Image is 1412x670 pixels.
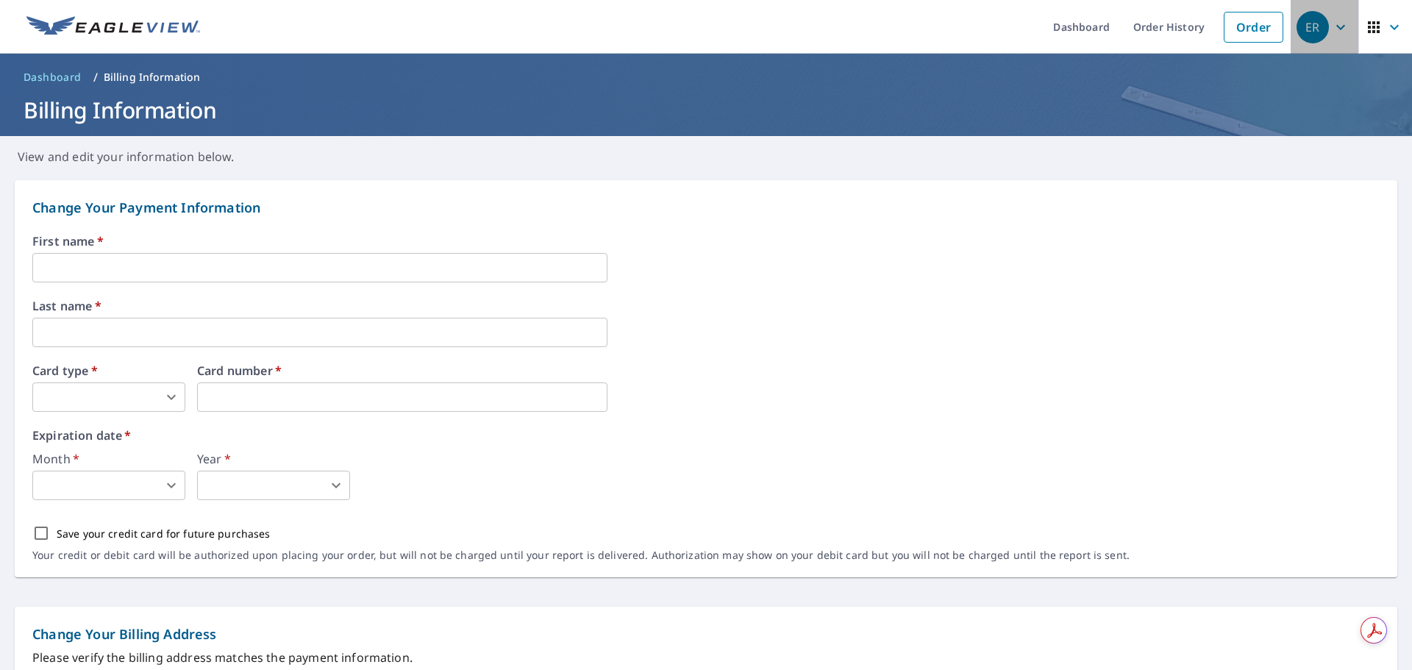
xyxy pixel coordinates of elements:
[32,235,1380,247] label: First name
[104,70,201,85] p: Billing Information
[18,65,88,89] a: Dashboard
[26,16,200,38] img: EV Logo
[32,198,1380,218] p: Change Your Payment Information
[24,70,82,85] span: Dashboard
[197,453,350,465] label: Year
[1297,11,1329,43] div: ER
[32,300,1380,312] label: Last name
[57,526,271,541] p: Save your credit card for future purchases
[32,453,185,465] label: Month
[93,68,98,86] li: /
[32,382,185,412] div: ​
[197,471,350,500] div: ​
[32,549,1130,562] p: Your credit or debit card will be authorized upon placing your order, but will not be charged unt...
[1224,12,1283,43] a: Order
[18,65,1394,89] nav: breadcrumb
[32,624,1380,644] p: Change Your Billing Address
[32,365,185,377] label: Card type
[32,649,1380,666] p: Please verify the billing address matches the payment information.
[32,430,1380,441] label: Expiration date
[18,95,1394,125] h1: Billing Information
[197,365,607,377] label: Card number
[32,471,185,500] div: ​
